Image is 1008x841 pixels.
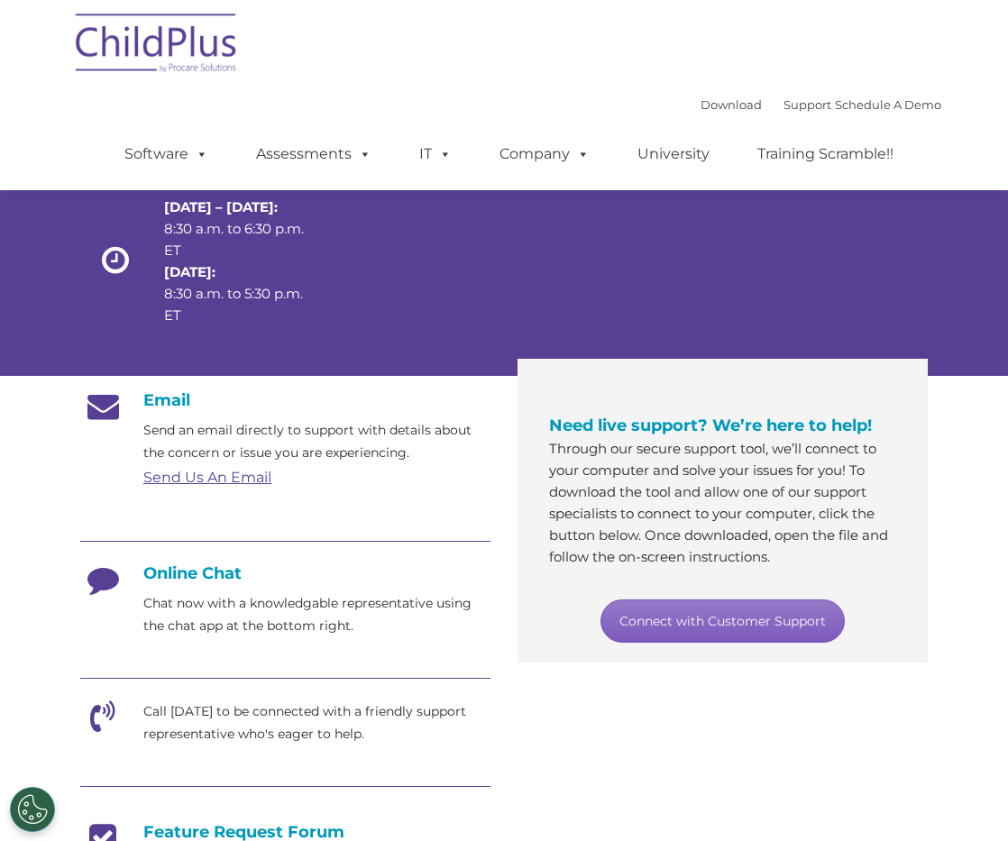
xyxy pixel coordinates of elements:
[164,198,278,215] strong: [DATE] – [DATE]:
[106,136,226,172] a: Software
[701,97,762,112] a: Download
[238,136,389,172] a: Assessments
[143,469,271,486] a: Send Us An Email
[164,197,307,326] p: 8:30 a.m. to 6:30 p.m. ET 8:30 a.m. to 5:30 p.m. ET
[143,592,490,637] p: Chat now with a knowledgable representative using the chat app at the bottom right.
[619,136,728,172] a: University
[143,700,490,745] p: Call [DATE] to be connected with a friendly support representative who's eager to help.
[143,419,490,464] p: Send an email directly to support with details about the concern or issue you are experiencing.
[739,136,912,172] a: Training Scramble!!
[600,599,845,643] a: Connect with Customer Support
[549,438,896,568] p: Through our secure support tool, we’ll connect to your computer and solve your issues for you! To...
[549,416,872,435] span: Need live support? We’re here to help!
[164,263,215,280] strong: [DATE]:
[481,136,608,172] a: Company
[835,97,941,112] a: Schedule A Demo
[701,97,941,112] font: |
[67,1,247,91] img: ChildPlus by Procare Solutions
[10,787,55,832] button: Cookies Settings
[80,563,490,583] h4: Online Chat
[401,136,470,172] a: IT
[80,390,490,410] h4: Email
[783,97,831,112] a: Support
